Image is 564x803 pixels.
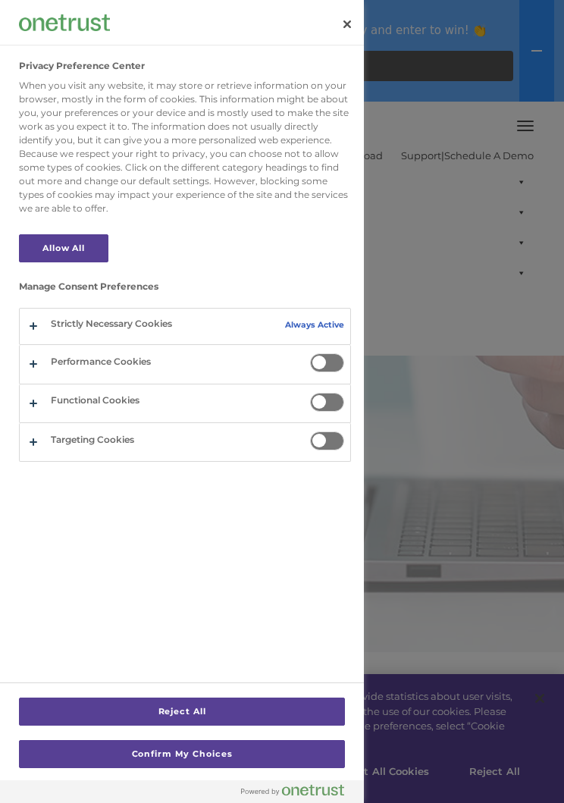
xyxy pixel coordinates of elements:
h2: Privacy Preference Center [19,61,145,71]
button: Close [331,8,364,41]
div: Company Logo [19,8,110,38]
img: Company Logo [19,14,110,30]
button: Allow All [19,234,108,262]
button: Confirm My Choices [19,740,345,768]
img: Powered by OneTrust Opens in a new Tab [241,784,344,796]
a: Powered by OneTrust Opens in a new Tab [241,784,356,803]
h3: Manage Consent Preferences [19,281,351,300]
div: When you visit any website, it may store or retrieve information on your browser, mostly in the f... [19,79,351,215]
button: Reject All [19,698,345,726]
